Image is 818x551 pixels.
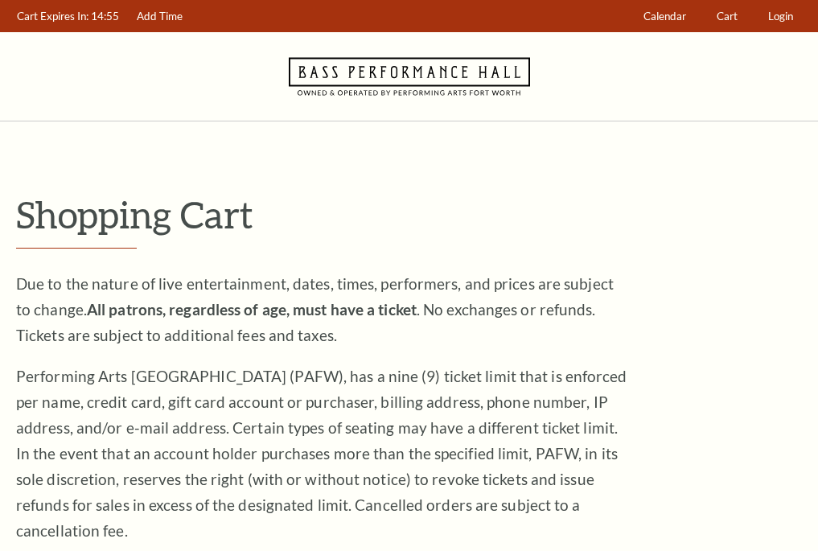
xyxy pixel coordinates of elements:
[643,10,686,23] span: Calendar
[87,300,417,319] strong: All patrons, regardless of age, must have a ticket
[129,1,191,32] a: Add Time
[91,10,119,23] span: 14:55
[636,1,694,32] a: Calendar
[16,194,802,235] p: Shopping Cart
[16,364,627,544] p: Performing Arts [GEOGRAPHIC_DATA] (PAFW), has a nine (9) ticket limit that is enforced per name, ...
[16,274,614,344] span: Due to the nature of live entertainment, dates, times, performers, and prices are subject to chan...
[768,10,793,23] span: Login
[709,1,746,32] a: Cart
[761,1,801,32] a: Login
[17,10,88,23] span: Cart Expires In:
[717,10,738,23] span: Cart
